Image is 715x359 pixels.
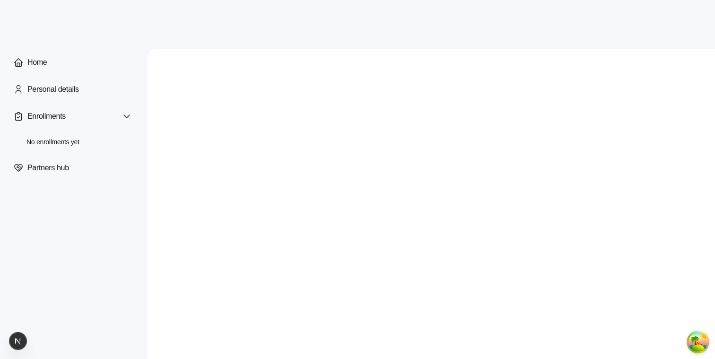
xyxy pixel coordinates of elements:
[26,137,79,147] span: No enrollments yet
[689,333,707,351] button: Open Tanstack query devtools
[27,57,47,69] span: Home
[27,84,79,96] span: Personal details
[27,162,69,174] span: Partners hub
[27,111,66,123] span: Enrollments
